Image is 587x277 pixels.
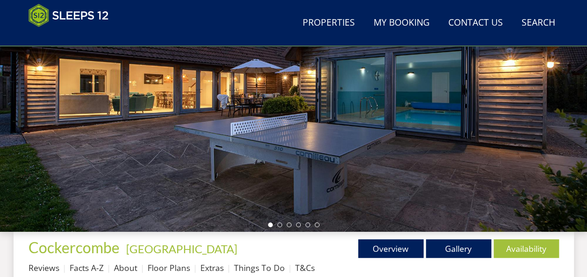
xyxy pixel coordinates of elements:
[70,262,104,273] a: Facts A-Z
[28,238,120,256] span: Cockercombe
[494,239,559,258] a: Availability
[114,262,137,273] a: About
[148,262,190,273] a: Floor Plans
[234,262,285,273] a: Things To Do
[28,238,122,256] a: Cockercombe
[518,13,559,34] a: Search
[24,33,122,41] iframe: Customer reviews powered by Trustpilot
[126,242,237,256] a: [GEOGRAPHIC_DATA]
[122,242,237,256] span: -
[426,239,491,258] a: Gallery
[370,13,433,34] a: My Booking
[200,262,224,273] a: Extras
[28,262,59,273] a: Reviews
[358,239,424,258] a: Overview
[295,262,315,273] a: T&Cs
[28,4,109,27] img: Sleeps 12
[445,13,507,34] a: Contact Us
[299,13,359,34] a: Properties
